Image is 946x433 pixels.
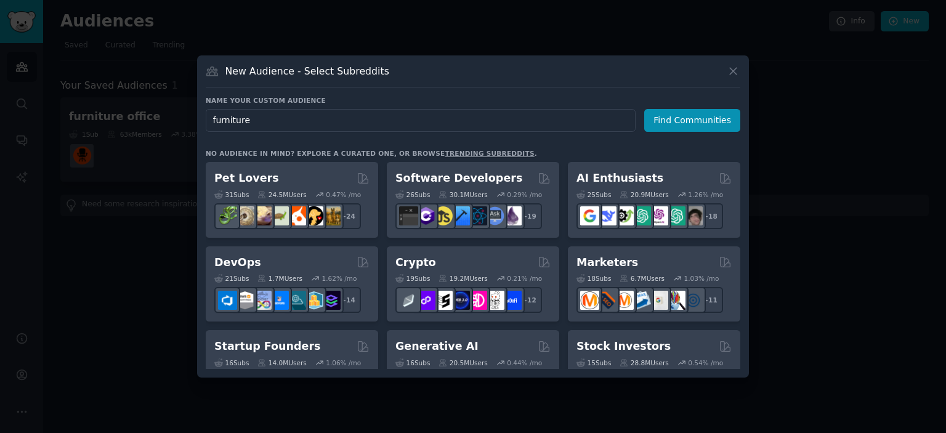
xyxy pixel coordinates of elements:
[206,96,740,105] h3: Name your custom audience
[206,149,537,158] div: No audience in mind? Explore a curated one, or browse .
[395,274,430,283] div: 19 Sub s
[321,291,341,310] img: PlatformEngineers
[304,206,323,225] img: PetAdvice
[507,358,542,367] div: 0.44 % /mo
[697,203,723,229] div: + 18
[335,203,361,229] div: + 24
[597,291,617,310] img: bigseo
[451,206,470,225] img: iOSProgramming
[697,287,723,313] div: + 11
[516,287,542,313] div: + 12
[666,291,685,310] img: MarketingResearch
[576,171,663,186] h2: AI Enthusiasts
[399,206,418,225] img: software
[503,291,522,310] img: defi_
[615,291,634,310] img: AskMarketing
[666,206,685,225] img: chatgpt_prompts_
[416,291,435,310] img: 0xPolygon
[445,150,534,157] a: trending subreddits
[270,291,289,310] img: DevOpsLinks
[304,291,323,310] img: aws_cdk
[257,358,306,367] div: 14.0M Users
[576,190,611,199] div: 25 Sub s
[597,206,617,225] img: DeepSeek
[287,291,306,310] img: platformengineering
[507,274,542,283] div: 0.21 % /mo
[257,274,302,283] div: 1.7M Users
[326,358,361,367] div: 1.06 % /mo
[576,255,638,270] h2: Marketers
[468,206,487,225] img: reactnative
[439,190,487,199] div: 30.1M Users
[615,206,634,225] img: AItoolsCatalog
[214,274,249,283] div: 21 Sub s
[507,190,542,199] div: 0.29 % /mo
[576,358,611,367] div: 15 Sub s
[576,339,671,354] h2: Stock Investors
[516,203,542,229] div: + 19
[485,291,504,310] img: CryptoNews
[632,206,651,225] img: chatgpt_promptDesign
[395,358,430,367] div: 16 Sub s
[688,190,723,199] div: 1.26 % /mo
[399,291,418,310] img: ethfinance
[439,274,487,283] div: 19.2M Users
[225,65,389,78] h3: New Audience - Select Subreddits
[287,206,306,225] img: cockatiel
[253,206,272,225] img: leopardgeckos
[322,274,357,283] div: 1.62 % /mo
[684,274,719,283] div: 1.03 % /mo
[270,206,289,225] img: turtle
[684,291,703,310] img: OnlineMarketing
[580,206,599,225] img: GoogleGeminiAI
[632,291,651,310] img: Emailmarketing
[468,291,487,310] img: defiblockchain
[644,109,740,132] button: Find Communities
[253,291,272,310] img: Docker_DevOps
[214,190,249,199] div: 31 Sub s
[649,291,668,310] img: googleads
[235,291,254,310] img: AWS_Certified_Experts
[503,206,522,225] img: elixir
[620,190,668,199] div: 20.9M Users
[434,291,453,310] img: ethstaker
[649,206,668,225] img: OpenAIDev
[485,206,504,225] img: AskComputerScience
[218,206,237,225] img: herpetology
[218,291,237,310] img: azuredevops
[451,291,470,310] img: web3
[395,255,436,270] h2: Crypto
[395,339,479,354] h2: Generative AI
[580,291,599,310] img: content_marketing
[620,274,665,283] div: 6.7M Users
[688,358,723,367] div: 0.54 % /mo
[214,255,261,270] h2: DevOps
[416,206,435,225] img: csharp
[214,171,279,186] h2: Pet Lovers
[321,206,341,225] img: dogbreed
[395,190,430,199] div: 26 Sub s
[395,171,522,186] h2: Software Developers
[434,206,453,225] img: learnjavascript
[576,274,611,283] div: 18 Sub s
[326,190,361,199] div: 0.47 % /mo
[214,339,320,354] h2: Startup Founders
[439,358,487,367] div: 20.5M Users
[257,190,306,199] div: 24.5M Users
[684,206,703,225] img: ArtificalIntelligence
[214,358,249,367] div: 16 Sub s
[335,287,361,313] div: + 14
[235,206,254,225] img: ballpython
[620,358,668,367] div: 28.8M Users
[206,109,636,132] input: Pick a short name, like "Digital Marketers" or "Movie-Goers"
